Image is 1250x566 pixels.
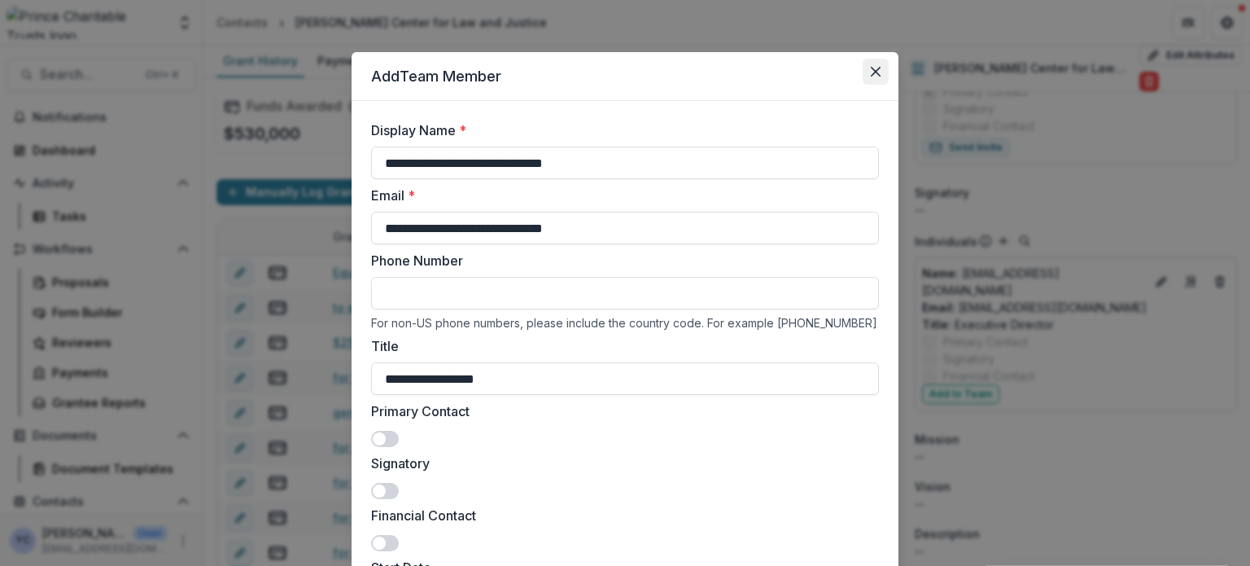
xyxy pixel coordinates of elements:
[371,316,879,330] div: For non-US phone numbers, please include the country code. For example [PHONE_NUMBER]
[352,52,898,101] header: Add Team Member
[371,401,869,421] label: Primary Contact
[371,186,869,205] label: Email
[863,59,889,85] button: Close
[371,121,869,140] label: Display Name
[371,454,869,473] label: Signatory
[371,336,869,356] label: Title
[371,506,869,525] label: Financial Contact
[371,251,869,270] label: Phone Number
